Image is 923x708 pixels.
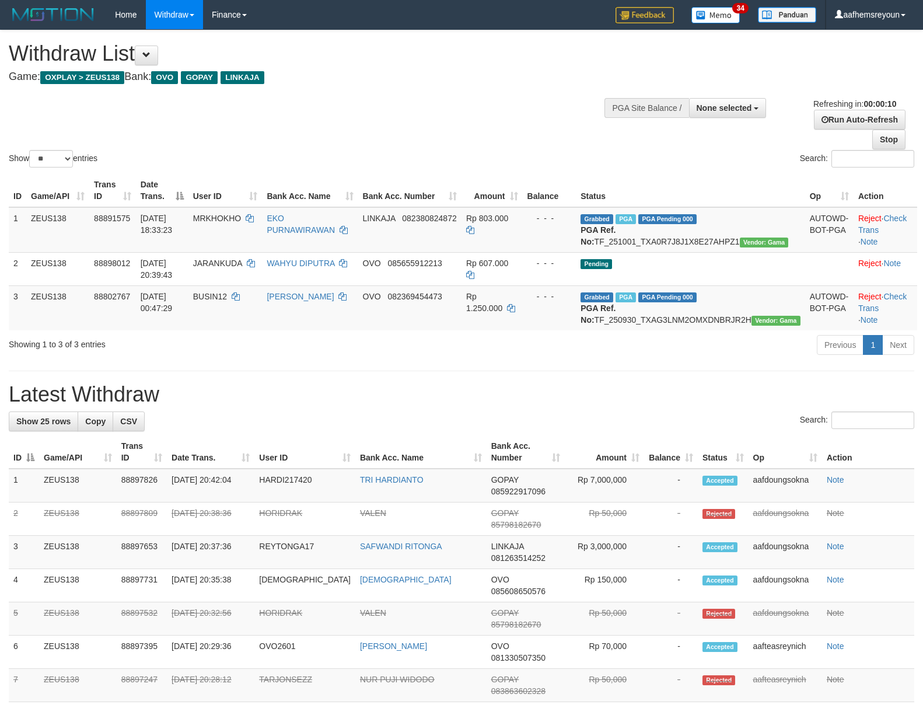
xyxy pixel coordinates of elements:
[9,71,604,83] h4: Game: Bank:
[355,435,487,469] th: Bank Acc. Name: activate to sort column ascending
[462,174,523,207] th: Amount: activate to sort column ascending
[827,508,844,518] a: Note
[882,335,914,355] a: Next
[254,569,355,602] td: [DEMOGRAPHIC_DATA]
[638,214,697,224] span: PGA Pending
[9,252,26,285] td: 2
[89,174,136,207] th: Trans ID: activate to sort column ascending
[9,503,39,536] td: 2
[827,542,844,551] a: Note
[39,669,117,702] td: ZEUS138
[39,503,117,536] td: ZEUS138
[136,174,188,207] th: Date Trans.: activate to sort column descending
[9,669,39,702] td: 7
[487,435,565,469] th: Bank Acc. Number: activate to sort column ascending
[466,259,508,268] span: Rp 607.000
[360,542,442,551] a: SAFWANDI RITONGA
[581,292,613,302] span: Grabbed
[167,469,254,503] td: [DATE] 20:42:04
[26,207,89,253] td: ZEUS138
[740,238,789,247] span: Vendor URL: https://trx31.1velocity.biz
[9,469,39,503] td: 1
[254,669,355,702] td: TARJONSEZZ
[702,576,737,585] span: Accepted
[167,602,254,636] td: [DATE] 20:32:56
[861,237,878,246] a: Note
[141,292,173,313] span: [DATE] 00:47:29
[387,292,442,301] span: Copy 082369454473 to clipboard
[9,536,39,569] td: 3
[9,411,78,431] a: Show 25 rows
[822,435,914,469] th: Action
[604,98,688,118] div: PGA Site Balance /
[576,207,805,253] td: TF_251001_TXA0R7J8J1X8E27AHPZ1
[827,641,844,651] a: Note
[26,252,89,285] td: ZEUS138
[576,285,805,330] td: TF_250930_TXAG3LNM2OMXDNBRJR2H
[858,214,907,235] a: Check Trans
[26,285,89,330] td: ZEUS138
[565,669,644,702] td: Rp 50,000
[565,602,644,636] td: Rp 50,000
[267,214,335,235] a: EKO PURNAWIRAWAN
[827,575,844,584] a: Note
[117,503,167,536] td: 88897809
[26,174,89,207] th: Game/API: activate to sort column ascending
[644,536,698,569] td: -
[113,411,145,431] a: CSV
[702,675,735,685] span: Rejected
[193,214,241,223] span: MRKHOKHO
[167,435,254,469] th: Date Trans.: activate to sort column ascending
[491,641,509,651] span: OVO
[466,292,502,313] span: Rp 1.250.000
[141,259,173,280] span: [DATE] 20:39:43
[9,207,26,253] td: 1
[402,214,456,223] span: Copy 082380824872 to clipboard
[858,214,882,223] a: Reject
[702,609,735,619] span: Rejected
[221,71,264,84] span: LINKAJA
[9,602,39,636] td: 5
[141,214,173,235] span: [DATE] 18:33:23
[805,207,854,253] td: AUTOWD-BOT-PGA
[117,636,167,669] td: 88897395
[387,259,442,268] span: Copy 085655912213 to clipboard
[39,469,117,503] td: ZEUS138
[854,252,917,285] td: ·
[363,292,381,301] span: OVO
[644,469,698,503] td: -
[491,487,546,496] span: Copy 085922917096 to clipboard
[491,686,546,696] span: Copy 083863602328 to clipboard
[85,417,106,426] span: Copy
[817,335,863,355] a: Previous
[254,636,355,669] td: OVO2601
[39,569,117,602] td: ZEUS138
[491,653,546,662] span: Copy 081330507350 to clipboard
[151,71,178,84] span: OVO
[805,285,854,330] td: AUTOWD-BOT-PGA
[858,292,882,301] a: Reject
[9,150,97,168] label: Show entries
[167,669,254,702] td: [DATE] 20:28:12
[827,475,844,484] a: Note
[9,569,39,602] td: 4
[616,214,636,224] span: Marked by aafpengsreynich
[527,212,572,224] div: - - -
[758,7,816,23] img: panduan.png
[491,520,541,529] span: Copy 85798182670 to clipboard
[581,214,613,224] span: Grabbed
[78,411,113,431] a: Copy
[181,71,218,84] span: GOPAY
[749,602,822,636] td: aafdoungsokna
[39,602,117,636] td: ZEUS138
[254,469,355,503] td: HARDI217420
[691,7,740,23] img: Button%20Memo.svg
[29,150,73,168] select: Showentries
[565,536,644,569] td: Rp 3,000,000
[565,469,644,503] td: Rp 7,000,000
[40,71,124,84] span: OXPLAY > ZEUS138
[254,503,355,536] td: HORIDRAK
[9,42,604,65] h1: Withdraw List
[117,435,167,469] th: Trans ID: activate to sort column ascending
[360,608,386,618] a: VALEN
